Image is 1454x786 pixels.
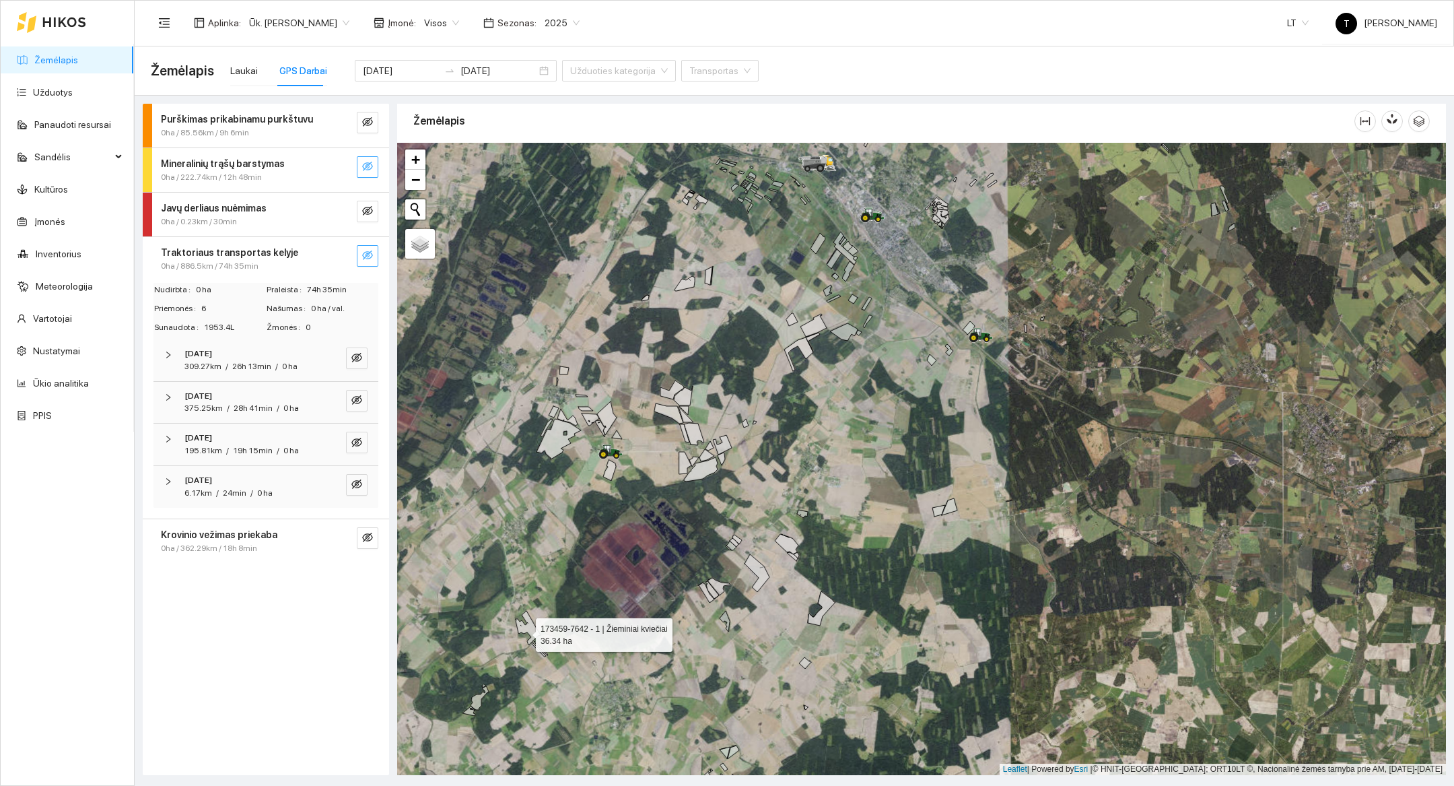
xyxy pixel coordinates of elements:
[411,171,420,188] span: −
[153,339,378,381] div: [DATE]309.27km/26h 13min/0 haeye-invisible
[36,249,81,259] a: Inventorius
[460,63,536,78] input: Pabaigos data
[184,391,212,401] strong: [DATE]
[351,395,362,407] span: eye-invisible
[545,13,580,33] span: 2025
[363,63,439,78] input: Pradžios data
[154,321,204,334] span: Sunaudota
[153,382,378,424] div: [DATE]375.25km/28h 41min/0 haeye-invisible
[151,9,178,36] button: menu-fold
[161,127,249,139] span: 0ha / 85.56km / 9h 6min
[34,55,78,65] a: Žemėlapis
[307,284,378,296] span: 74h 35min
[357,156,378,178] button: eye-invisible
[405,229,435,259] a: Layers
[1000,764,1446,775] div: | Powered by © HNIT-[GEOGRAPHIC_DATA]; ORT10LT ©, Nacionalinė žemės tarnyba prie AM, [DATE]-[DATE]
[1074,764,1088,774] a: Esri
[161,529,277,540] strong: Krovinio vežimas priekaba
[351,437,362,450] span: eye-invisible
[267,302,311,315] span: Našumas
[153,424,378,465] div: [DATE]195.81km/19h 15min/0 haeye-invisible
[483,18,494,28] span: calendar
[267,321,306,334] span: Žmonės
[497,15,536,30] span: Sezonas :
[223,488,246,498] span: 24min
[151,60,214,81] span: Žemėlapis
[143,237,389,281] div: Traktoriaus transportas kelyje0ha / 886.5km / 74h 35mineye-invisible
[230,63,258,78] div: Laukai
[346,474,368,496] button: eye-invisible
[34,184,68,195] a: Kultūros
[161,158,285,169] strong: Mineralinių trąšų barstymas
[250,488,253,498] span: /
[34,119,111,130] a: Panaudoti resursai
[34,216,65,227] a: Įmonės
[1336,18,1437,28] span: [PERSON_NAME]
[388,15,416,30] span: Įmonė :
[33,313,72,324] a: Vartotojai
[184,446,222,455] span: 195.81km
[362,250,373,263] span: eye-invisible
[306,321,378,334] span: 0
[154,284,196,296] span: Nudirbta
[158,17,170,29] span: menu-fold
[161,542,257,555] span: 0ha / 362.29km / 18h 8min
[351,479,362,492] span: eye-invisible
[374,18,384,28] span: shop
[282,362,298,371] span: 0 ha
[357,112,378,133] button: eye-invisible
[362,161,373,174] span: eye-invisible
[164,435,172,443] span: right
[351,352,362,365] span: eye-invisible
[1003,764,1027,774] a: Leaflet
[283,446,299,455] span: 0 ha
[161,171,262,184] span: 0ha / 222.74km / 12h 48min
[1344,13,1350,34] span: T
[275,362,278,371] span: /
[257,488,273,498] span: 0 ha
[154,302,201,315] span: Priemonės
[143,148,389,192] div: Mineralinių trąšų barstymas0ha / 222.74km / 12h 48mineye-invisible
[161,260,258,273] span: 0ha / 886.5km / 74h 35min
[33,87,73,98] a: Užduotys
[357,527,378,549] button: eye-invisible
[33,410,52,421] a: PPIS
[405,199,425,220] button: Initiate a new search
[226,362,228,371] span: /
[184,433,212,443] strong: [DATE]
[1354,110,1376,132] button: column-width
[184,349,212,358] strong: [DATE]
[362,532,373,545] span: eye-invisible
[196,284,265,296] span: 0 ha
[184,488,212,498] span: 6.17km
[153,466,378,508] div: [DATE]6.17km/24min/0 haeye-invisible
[311,302,378,315] span: 0 ha / val.
[232,362,271,371] span: 26h 13min
[143,104,389,148] div: Purškimas prikabinamu purkštuvu0ha / 85.56km / 9h 6mineye-invisible
[227,403,230,413] span: /
[208,15,241,30] span: Aplinka :
[279,63,327,78] div: GPS Darbai
[413,102,1354,140] div: Žemėlapis
[444,65,455,76] span: swap-right
[405,170,425,190] a: Zoom out
[405,150,425,170] a: Zoom in
[424,13,459,33] span: Visos
[143,519,389,563] div: Krovinio vežimas priekaba0ha / 362.29km / 18h 8mineye-invisible
[411,151,420,168] span: +
[346,348,368,369] button: eye-invisible
[1090,764,1093,774] span: |
[184,403,223,413] span: 375.25km
[249,13,349,33] span: Ūk. Sigitas Krivickas
[184,362,221,371] span: 309.27km
[161,203,267,214] strong: Javų derliaus nuėmimas
[1355,116,1375,127] span: column-width
[444,65,455,76] span: to
[33,346,80,356] a: Nustatymai
[201,302,265,315] span: 6
[277,403,279,413] span: /
[362,205,373,218] span: eye-invisible
[34,143,111,170] span: Sandėlis
[283,403,299,413] span: 0 ha
[267,284,307,296] span: Praleista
